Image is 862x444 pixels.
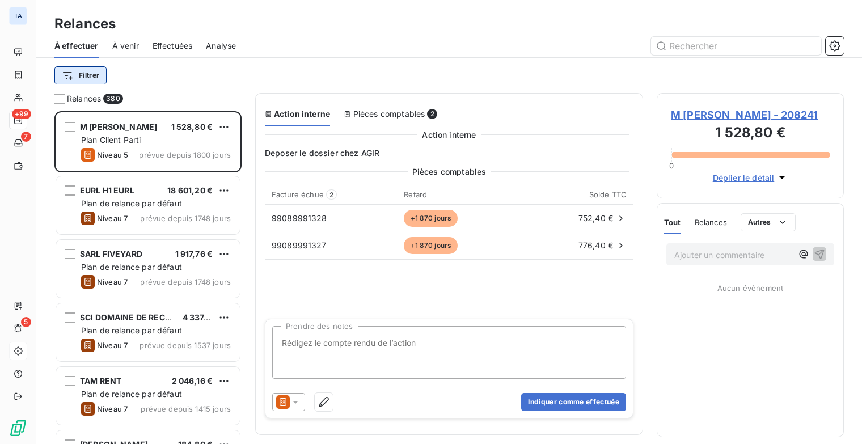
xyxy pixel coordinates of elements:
[172,376,213,386] span: 2 046,16 €
[717,284,783,293] span: Aucun évènement
[54,14,116,34] h3: Relances
[97,214,128,223] span: Niveau 7
[175,249,213,259] span: 1 917,76 €
[81,389,182,399] span: Plan de relance par défaut
[404,237,458,254] span: +1 870 jours
[521,393,626,411] button: Indiquer comme effectuée
[522,240,627,251] div: 776,40 €
[664,218,681,227] span: Tout
[9,7,27,25] div: TA
[140,277,231,286] span: prévue depuis 1748 jours
[265,147,633,159] span: Deposer le dossier chez AGIR
[9,419,27,437] img: Logo LeanPay
[183,312,224,322] span: 4 337,47 €
[422,129,476,141] span: Action interne
[412,166,487,177] span: Pièces comptables
[404,190,427,199] span: Retard
[81,262,182,272] span: Plan de relance par défaut
[97,341,128,350] span: Niveau 7
[81,325,182,335] span: Plan de relance par défaut
[12,109,31,119] span: +99
[326,189,337,200] span: 2
[141,404,231,413] span: prévue depuis 1415 jours
[21,132,31,142] span: 7
[709,171,792,184] button: Déplier le détail
[97,150,128,159] span: Niveau 5
[171,122,213,132] span: 1 528,80 €
[265,108,330,120] div: Action interne
[80,376,121,386] span: TAM RENT
[97,277,128,286] span: Niveau 7
[589,190,627,199] span: Solde TTC
[427,109,437,119] span: 2
[153,40,193,52] span: Effectuées
[651,37,821,55] input: Rechercher
[21,317,31,327] span: 5
[140,214,231,223] span: prévue depuis 1748 jours
[54,40,99,52] span: À effectuer
[54,111,242,444] div: grid
[206,40,236,52] span: Analyse
[139,150,231,159] span: prévue depuis 1800 jours
[272,190,324,199] span: Facture échue
[167,185,213,195] span: 18 601,20 €
[522,213,627,224] div: 752,40 €
[272,213,327,223] span: 99089991328
[669,161,674,170] span: 0
[823,405,851,433] iframe: Intercom live chat
[671,122,830,145] h3: 1 528,80 €
[80,185,134,195] span: EURL H1 EURL
[671,107,830,122] span: M [PERSON_NAME] - 208241
[713,172,775,184] span: Déplier le détail
[81,198,182,208] span: Plan de relance par défaut
[80,122,157,132] span: M [PERSON_NAME]
[741,213,796,231] button: Autres
[67,93,101,104] span: Relances
[344,108,437,120] div: Pièces comptables
[404,210,458,227] span: +1 870 jours
[140,341,231,350] span: prévue depuis 1537 jours
[97,404,128,413] span: Niveau 7
[54,66,107,84] button: Filtrer
[80,249,142,259] span: SARL FIVEYARD
[112,40,139,52] span: À venir
[695,218,727,227] span: Relances
[272,240,327,250] span: 99089991327
[80,312,208,322] span: SCI DOMAINE DE RECOULETTES
[103,94,122,104] span: 380
[81,135,141,145] span: Plan Client Parti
